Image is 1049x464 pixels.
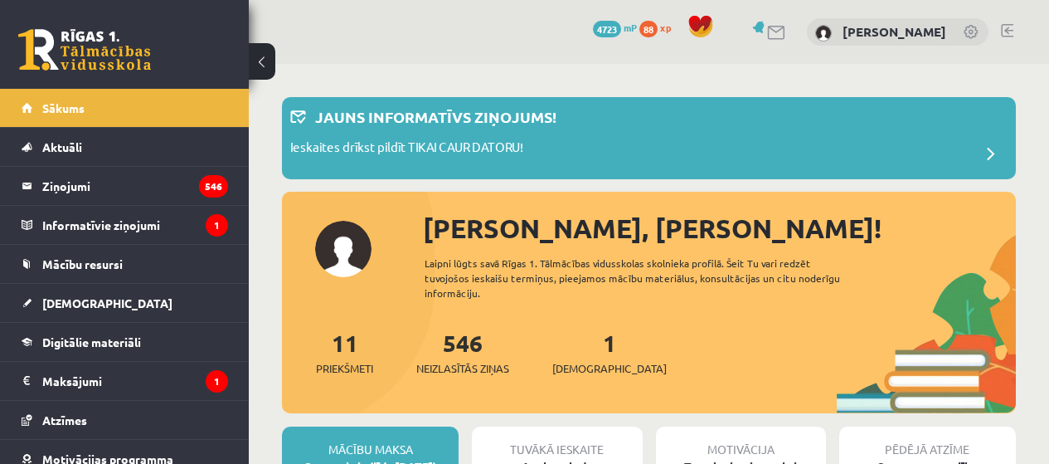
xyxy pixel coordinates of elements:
[22,362,228,400] a: Maksājumi1
[639,21,658,37] span: 88
[656,427,826,458] div: Motivācija
[815,25,832,42] img: Keitija Sīkā
[42,167,228,205] legend: Ziņojumi
[639,21,679,34] a: 88 xp
[593,21,621,37] span: 4723
[22,245,228,283] a: Mācību resursi
[42,256,123,271] span: Mācību resursi
[552,328,667,377] a: 1[DEMOGRAPHIC_DATA]
[42,100,85,115] span: Sākums
[593,21,637,34] a: 4723 mP
[18,29,151,71] a: Rīgas 1. Tālmācības vidusskola
[290,105,1008,171] a: Jauns informatīvs ziņojums! Ieskaites drīkst pildīt TIKAI CAUR DATORU!
[624,21,637,34] span: mP
[199,175,228,198] i: 546
[316,328,373,377] a: 11Priekšmeti
[206,370,228,393] i: 1
[282,427,459,458] div: Mācību maksa
[839,427,1016,458] div: Pēdējā atzīme
[22,323,228,361] a: Digitālie materiāli
[42,295,172,310] span: [DEMOGRAPHIC_DATA]
[660,21,671,34] span: xp
[206,214,228,237] i: 1
[425,256,865,300] div: Laipni lūgts savā Rīgas 1. Tālmācības vidusskolas skolnieka profilā. Šeit Tu vari redzēt tuvojošo...
[22,167,228,205] a: Ziņojumi546
[843,23,946,40] a: [PERSON_NAME]
[42,206,228,244] legend: Informatīvie ziņojumi
[42,139,82,154] span: Aktuāli
[552,360,667,377] span: [DEMOGRAPHIC_DATA]
[315,105,556,128] p: Jauns informatīvs ziņojums!
[472,427,642,458] div: Tuvākā ieskaite
[22,284,228,322] a: [DEMOGRAPHIC_DATA]
[42,413,87,427] span: Atzīmes
[22,128,228,166] a: Aktuāli
[416,328,509,377] a: 546Neizlasītās ziņas
[316,360,373,377] span: Priekšmeti
[42,362,228,400] legend: Maksājumi
[22,206,228,244] a: Informatīvie ziņojumi1
[22,89,228,127] a: Sākums
[416,360,509,377] span: Neizlasītās ziņas
[22,401,228,439] a: Atzīmes
[42,335,141,349] span: Digitālie materiāli
[290,138,523,161] p: Ieskaites drīkst pildīt TIKAI CAUR DATORU!
[423,208,1016,248] div: [PERSON_NAME], [PERSON_NAME]!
